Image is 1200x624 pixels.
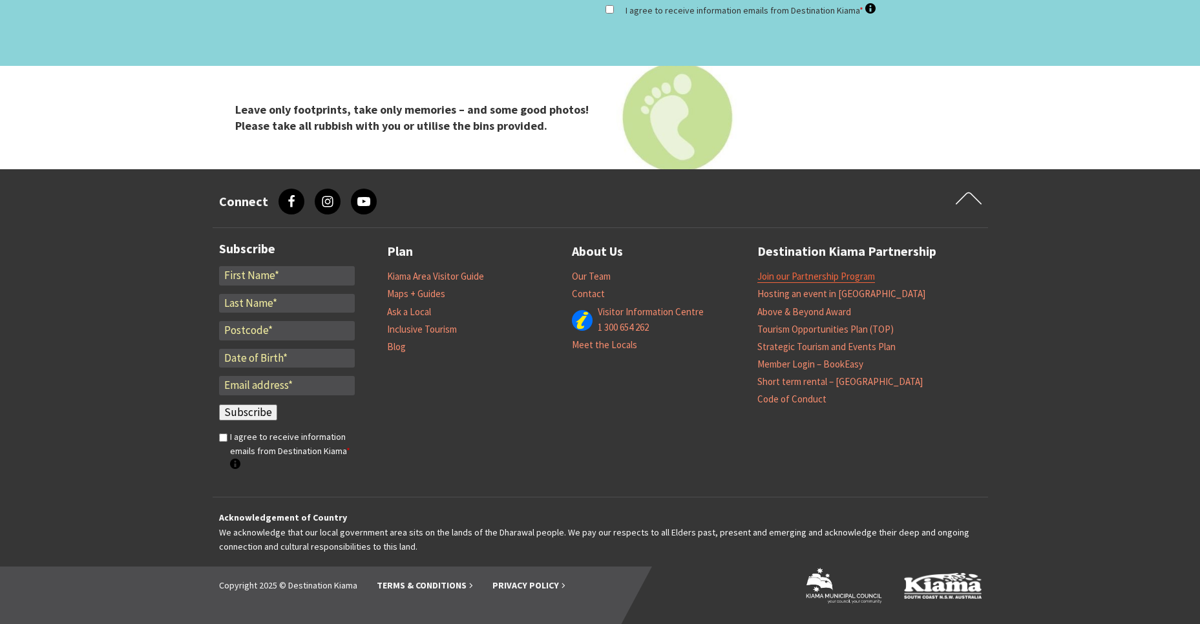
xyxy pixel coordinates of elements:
[572,270,611,283] a: Our Team
[757,323,894,336] a: Tourism Opportunities Plan (TOP)
[219,510,982,554] p: We acknowledge that our local government area sits on the lands of the Dharawal people. We pay ou...
[387,241,413,262] a: Plan
[572,241,623,262] a: About Us
[219,376,355,395] input: Email address*
[387,306,431,318] a: Ask a Local
[219,349,355,368] input: Date of Birth*
[219,194,268,209] h3: Connect
[757,375,923,406] a: Short term rental – [GEOGRAPHIC_DATA] Code of Conduct
[219,404,277,421] input: Subscribe
[387,323,457,336] a: Inclusive Tourism
[904,572,982,599] img: Kiama Logo
[572,338,637,351] a: Meet the Locals
[219,321,355,340] input: Postcode*
[387,287,445,300] a: Maps + Guides
[757,287,925,300] a: Hosting an event in [GEOGRAPHIC_DATA]
[219,294,355,313] input: Last Name*
[387,340,406,353] a: Blog
[757,306,851,318] a: Above & Beyond Award
[219,241,355,256] h3: Subscribe
[757,241,936,262] a: Destination Kiama Partnership
[757,358,863,371] a: Member Login – BookEasy
[219,578,357,592] li: Copyright 2025 © Destination Kiama
[598,321,649,334] a: 1 300 654 262
[492,579,565,592] a: Privacy Policy
[572,287,605,300] a: Contact
[235,102,589,133] strong: Leave only footprints, take only memories – and some good photos! Please take all rubbish with yo...
[757,340,896,353] a: Strategic Tourism and Events Plan
[219,512,347,523] strong: Acknowledgement of Country
[230,430,355,473] label: I agree to receive information emails from Destination Kiama
[626,1,876,19] label: I agree to receive information emails from Destination Kiama
[387,270,484,283] a: Kiama Area Visitor Guide
[757,270,875,283] a: Join our Partnership Program
[598,306,704,318] a: Visitor Information Centre
[219,266,355,286] input: First Name*
[377,579,473,592] a: Terms & Conditions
